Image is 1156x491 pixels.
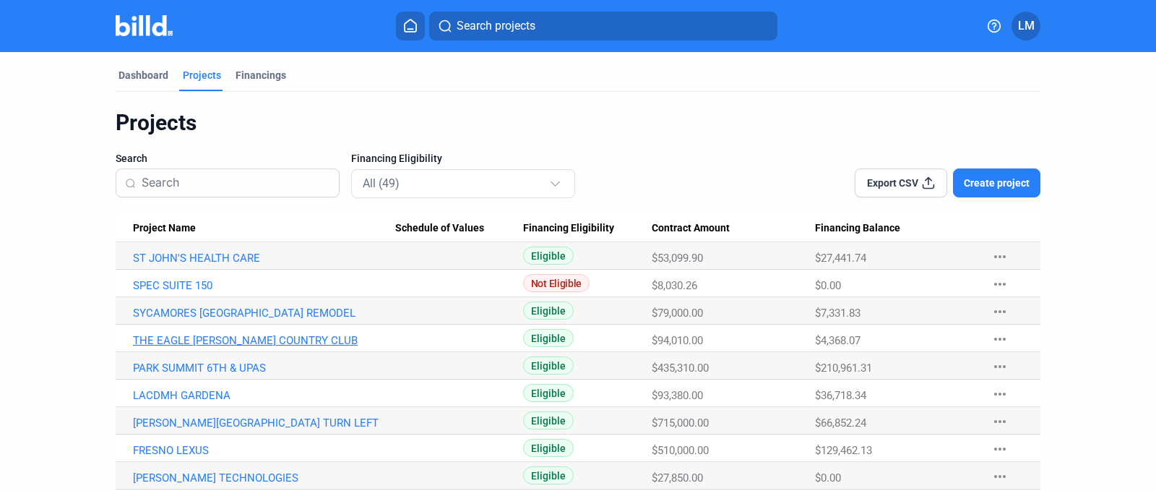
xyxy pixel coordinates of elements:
span: $510,000.00 [652,444,709,457]
span: Project Name [133,222,196,235]
span: $66,852.24 [815,417,866,430]
a: PARK SUMMIT 6TH & UPAS [133,362,395,375]
div: Dashboard [118,68,168,82]
button: Search projects [429,12,777,40]
button: Export CSV [855,168,947,197]
span: Eligible [523,329,574,347]
a: THE EAGLE [PERSON_NAME] COUNTRY CLUB [133,334,395,347]
a: SYCAMORES [GEOGRAPHIC_DATA] REMODEL [133,307,395,320]
mat-icon: more_horiz [991,413,1009,430]
span: $129,462.13 [815,444,872,457]
span: Eligible [523,384,574,402]
button: Create project [953,168,1040,197]
span: $27,441.74 [815,252,866,265]
span: $94,010.00 [652,334,703,347]
div: Projects [183,68,221,82]
span: LM [1018,17,1035,35]
mat-icon: more_horiz [991,440,1009,458]
div: Contract Amount [652,222,815,235]
mat-icon: more_horiz [991,385,1009,403]
mat-icon: more_horiz [991,330,1009,348]
span: Eligible [523,439,574,457]
div: Financing Eligibility [523,222,652,235]
a: SPEC SUITE 150 [133,279,395,292]
mat-select-trigger: All (49) [363,176,400,190]
span: Financing Eligibility [351,151,442,166]
div: Financing Balance [815,222,977,235]
span: $53,099.90 [652,252,703,265]
div: Schedule of Values [395,222,523,235]
span: $4,368.07 [815,334,860,347]
span: Search [116,151,147,166]
button: LM [1011,12,1040,40]
div: Projects [116,109,1040,137]
span: Eligible [523,356,574,375]
mat-icon: more_horiz [991,468,1009,485]
a: ST JOHN'S HEALTH CARE [133,252,395,265]
span: Create project [964,176,1030,190]
mat-icon: more_horiz [991,303,1009,320]
span: $36,718.34 [815,389,866,402]
input: Search [142,168,330,198]
span: $435,310.00 [652,362,709,375]
mat-icon: more_horiz [991,248,1009,265]
span: Financing Eligibility [523,222,614,235]
span: Export CSV [867,176,918,190]
mat-icon: more_horiz [991,276,1009,293]
span: $715,000.00 [652,417,709,430]
span: $0.00 [815,279,841,292]
span: $93,380.00 [652,389,703,402]
div: Financings [236,68,286,82]
span: $210,961.31 [815,362,872,375]
span: $79,000.00 [652,307,703,320]
span: Eligible [523,302,574,320]
span: Schedule of Values [395,222,484,235]
a: FRESNO LEXUS [133,444,395,457]
span: $27,850.00 [652,471,703,484]
span: $7,331.83 [815,307,860,320]
span: $0.00 [815,471,841,484]
span: $8,030.26 [652,279,697,292]
span: Search projects [457,17,535,35]
mat-icon: more_horiz [991,358,1009,375]
span: Financing Balance [815,222,900,235]
span: Not Eligible [523,274,590,292]
span: Contract Amount [652,222,730,235]
div: Project Name [133,222,395,235]
span: Eligible [523,247,574,265]
img: Billd Company Logo [116,15,173,36]
span: Eligible [523,411,574,430]
a: [PERSON_NAME] TECHNOLOGIES [133,471,395,484]
a: [PERSON_NAME][GEOGRAPHIC_DATA] TURN LEFT [133,417,395,430]
a: LACDMH GARDENA [133,389,395,402]
span: Eligible [523,466,574,484]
